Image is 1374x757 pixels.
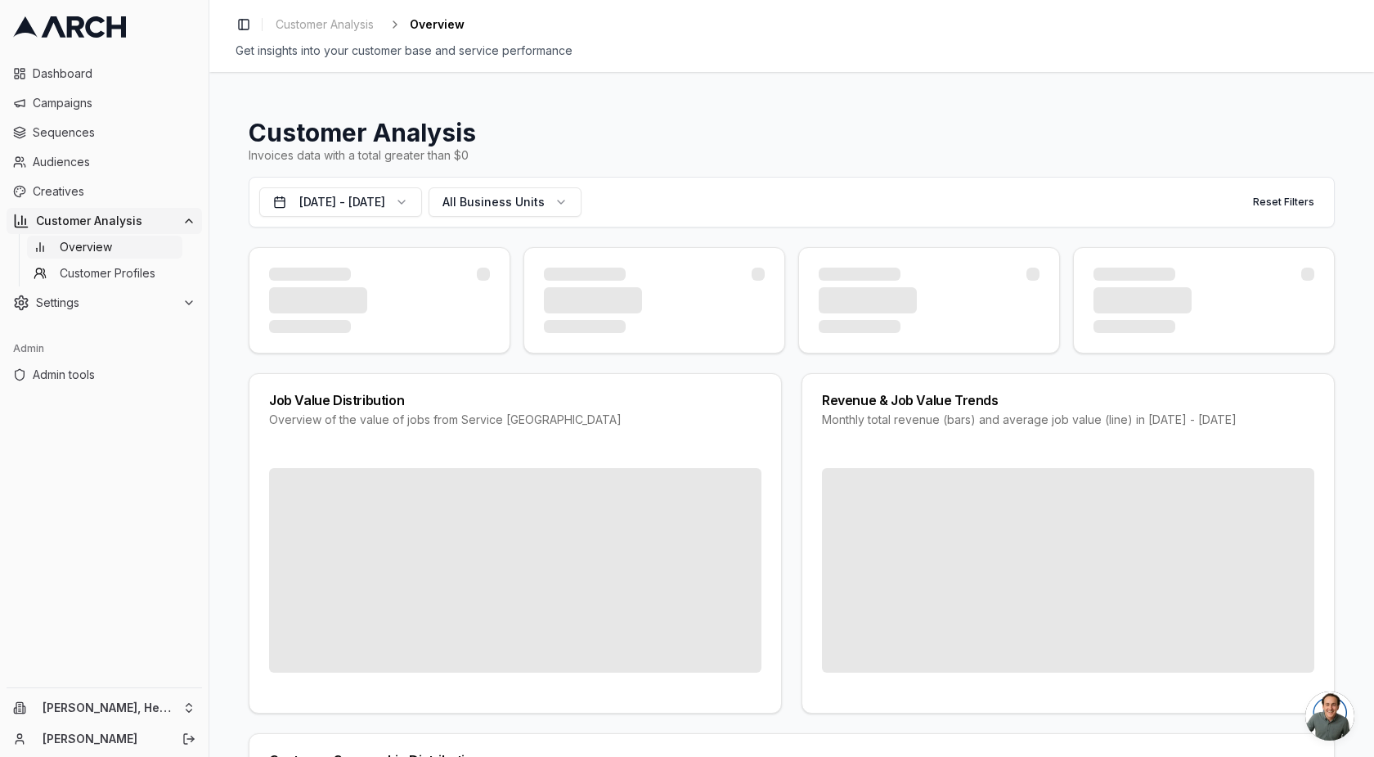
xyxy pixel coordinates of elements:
span: Sequences [33,124,195,141]
span: Admin tools [33,367,195,383]
a: Customer Analysis [269,13,380,36]
div: Overview of the value of jobs from Service [GEOGRAPHIC_DATA] [269,412,761,428]
button: Reset Filters [1243,189,1324,215]
div: Invoices data with a total greater than $0 [249,147,1335,164]
div: Admin [7,336,202,362]
span: All Business Units [442,194,545,210]
a: [PERSON_NAME] [43,731,164,747]
a: Admin tools [7,362,202,388]
span: Customer Analysis [36,213,176,229]
a: Audiences [7,149,202,175]
span: Customer Profiles [60,265,155,282]
button: [PERSON_NAME], Heating, Cooling and Drains [7,695,202,721]
div: Revenue & Job Value Trends [822,394,1314,407]
span: Audiences [33,154,195,170]
span: Creatives [33,183,195,200]
a: Dashboard [7,61,202,87]
button: [DATE] - [DATE] [259,187,422,217]
span: Customer Analysis [276,16,374,33]
div: Open chat [1305,692,1354,741]
span: Settings [36,295,176,311]
nav: breadcrumb [269,13,465,36]
span: Overview [410,16,465,33]
span: Campaigns [33,95,195,111]
button: Log out [177,728,200,750]
span: [PERSON_NAME], Heating, Cooling and Drains [43,701,176,715]
a: Sequences [7,119,202,146]
div: Job Value Distribution [269,394,761,407]
div: Monthly total revenue (bars) and average job value (line) in [DATE] - [DATE] [822,412,1314,428]
h1: Customer Analysis [249,118,1335,147]
button: Settings [7,290,202,316]
button: All Business Units [429,187,581,217]
div: Get insights into your customer base and service performance [236,43,1348,59]
a: Creatives [7,178,202,205]
a: Overview [27,236,182,259]
button: Customer Analysis [7,208,202,234]
a: Campaigns [7,90,202,116]
a: Customer Profiles [27,262,182,285]
span: Overview [60,239,112,255]
span: Dashboard [33,65,195,82]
